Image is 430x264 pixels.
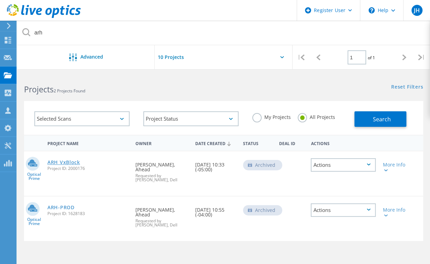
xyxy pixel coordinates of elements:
[243,205,282,215] div: Archived
[293,45,310,70] div: |
[243,160,282,170] div: Archived
[192,136,240,150] div: Date Created
[132,151,191,189] div: [PERSON_NAME], Ahead
[275,136,307,149] div: Deal Id
[47,160,80,165] a: ARH VxBlock
[383,162,408,172] div: More Info
[373,115,390,123] span: Search
[307,136,379,149] div: Actions
[54,88,85,94] span: 2 Projects Found
[80,54,103,59] span: Advanced
[47,205,75,210] a: ARH-PROD
[413,45,430,70] div: |
[24,217,44,226] span: Optical Prime
[311,158,376,172] div: Actions
[354,111,406,127] button: Search
[47,166,128,171] span: Project ID: 2000176
[47,212,128,216] span: Project ID: 1628183
[132,196,191,234] div: [PERSON_NAME], Ahead
[368,55,375,61] span: of 1
[240,136,275,149] div: Status
[143,111,239,126] div: Project Status
[7,14,81,19] a: Live Optics Dashboard
[24,172,44,181] span: Optical Prime
[368,7,375,13] svg: \n
[311,203,376,217] div: Actions
[34,111,130,126] div: Selected Scans
[135,219,188,227] span: Requested by [PERSON_NAME], Dell
[135,174,188,182] span: Requested by [PERSON_NAME], Dell
[192,151,240,179] div: [DATE] 10:33 (-05:00)
[391,84,423,90] a: Reset Filters
[298,113,335,120] label: All Projects
[383,207,408,217] div: More Info
[24,84,54,95] b: Projects
[132,136,191,149] div: Owner
[44,136,132,149] div: Project Name
[414,8,420,13] span: JH
[252,113,291,120] label: My Projects
[192,196,240,224] div: [DATE] 10:55 (-04:00)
